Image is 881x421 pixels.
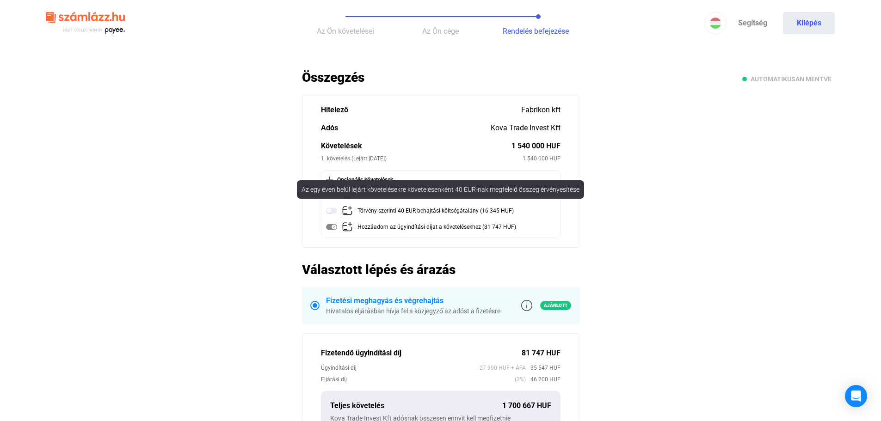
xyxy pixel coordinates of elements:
[342,205,353,216] img: add-claim
[521,300,571,311] a: info-grey-outlineAjánlott
[845,385,867,407] div: Open Intercom Messenger
[321,363,480,372] div: Ügyindítási díj
[515,375,526,384] span: (3%)
[523,154,561,163] div: 1 540 000 HUF
[422,27,459,36] span: Az Ön cége
[46,8,125,38] img: szamlazzhu-logo
[783,12,835,34] button: Kilépés
[480,363,526,372] span: 27 990 HUF + ÁFA
[526,375,561,384] span: 46 200 HUF
[330,400,502,411] div: Teljes követelés
[321,375,515,384] div: Eljárási díj
[326,295,500,306] div: Fizetési meghagyás és végrehajtás
[503,27,569,36] span: Rendelés befejezése
[710,18,721,29] img: HU
[491,122,561,134] div: Kova Trade Invest Kft
[302,262,579,278] h2: Választott lépés és árazás
[326,306,500,316] div: Hivatalos eljárásban hívja fel a közjegyző az adóst a fizetésre
[326,205,337,216] img: toggle-off
[342,221,353,232] img: add-claim
[704,12,727,34] button: HU
[526,363,561,372] span: 35 547 HUF
[357,221,516,233] div: Hozzáadom az ügyindítási díjat a követelésekhez (81 747 HUF)
[321,122,491,134] div: Adós
[297,180,584,199] div: Az egy éven belül lejárt követelésekre követelésenként 40 EUR-nak megfelelő összeg érvényesítése
[522,348,561,359] div: 81 747 HUF
[326,221,337,232] img: toggle-on-disabled
[321,104,521,116] div: Hitelező
[317,27,374,36] span: Az Ön követelései
[511,140,561,152] div: 1 540 000 HUF
[521,300,532,311] img: info-grey-outline
[321,154,523,163] div: 1. követelés (Lejárt [DATE])
[321,140,511,152] div: Követelések
[302,69,579,85] h2: Összegzés
[357,205,514,217] div: Törvény szerinti 40 EUR behajtási költségátalány (16 345 HUF)
[521,104,561,116] div: Fabrikon kft
[502,400,551,411] div: 1 700 667 HUF
[727,12,778,34] a: Segítség
[540,301,571,310] span: Ajánlott
[321,348,522,359] div: Fizetendő ügyindítási díj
